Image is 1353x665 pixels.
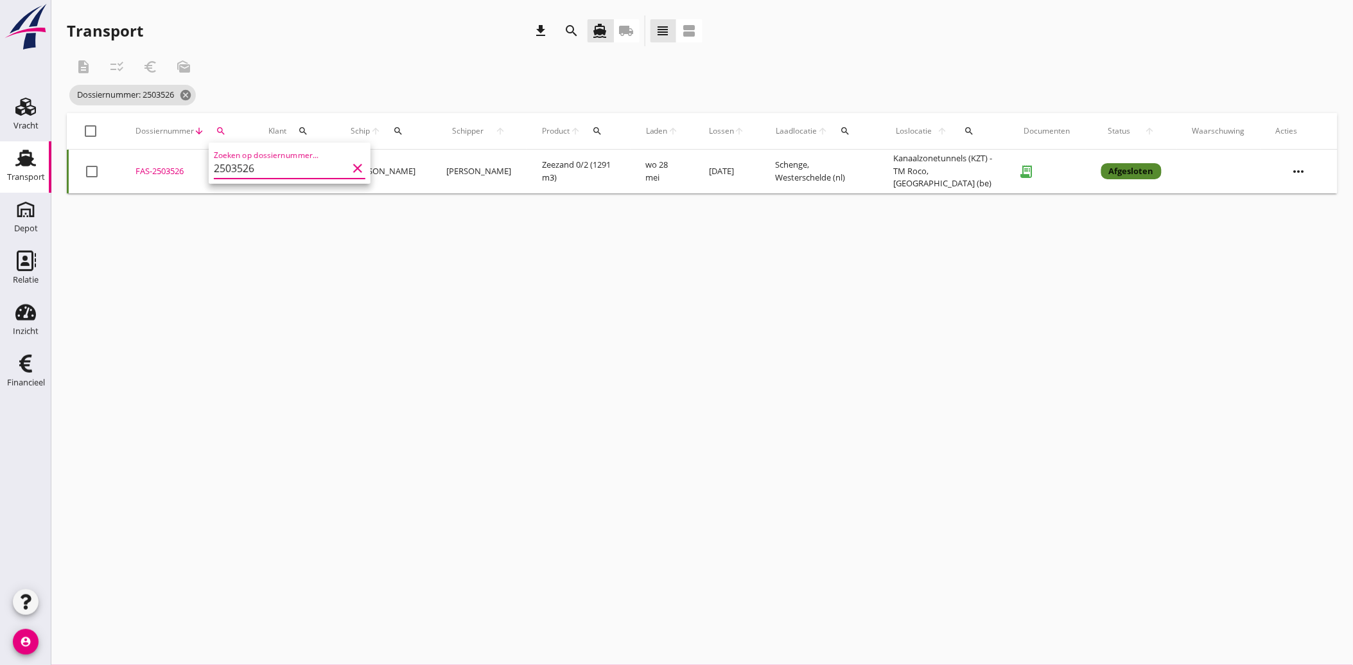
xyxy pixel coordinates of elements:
td: Zeezand 0/2 (1291 m3) [527,150,631,193]
div: Transport [7,173,45,181]
span: Schip [351,125,371,137]
i: arrow_downward [194,126,204,136]
i: search [840,126,850,136]
i: search [216,126,226,136]
td: [PERSON_NAME] [335,150,431,193]
div: Inzicht [13,327,39,335]
div: Relatie [13,276,39,284]
span: Loslocatie [894,125,935,137]
i: arrow_upward [668,126,679,136]
div: Afgesloten [1101,163,1162,180]
div: FAS-2503526 [135,165,238,178]
span: Dossiernummer: 2503526 [69,85,196,105]
div: Documenten [1024,125,1070,137]
i: arrow_upward [371,126,381,136]
span: Dossiernummer [135,125,194,137]
div: Waarschuwing [1192,125,1245,137]
i: view_headline [656,23,671,39]
div: Financieel [7,378,45,387]
i: arrow_upward [1137,126,1162,136]
i: search [964,126,974,136]
input: Zoeken op dossiernummer... [214,158,347,179]
i: arrow_upward [735,126,745,136]
i: arrow_upward [934,126,950,136]
i: account_circle [13,629,39,655]
i: arrow_upward [489,126,511,136]
span: Laden [646,125,668,137]
span: Status [1101,125,1138,137]
td: [DATE] [694,150,760,193]
i: cancel [179,89,192,102]
span: Lossen [710,125,735,137]
div: Vracht [13,121,39,130]
span: Schipper [446,125,489,137]
div: Acties [1276,125,1322,137]
i: clear [350,161,365,176]
i: view_agenda [682,23,697,39]
td: wo 28 mei [631,150,694,193]
td: [PERSON_NAME] [431,150,527,193]
img: logo-small.a267ee39.svg [3,3,49,51]
i: download [534,23,549,39]
div: Klant [268,116,320,146]
span: Product [542,125,570,137]
i: directions_boat [593,23,608,39]
i: search [593,126,603,136]
i: receipt_long [1014,159,1040,184]
i: local_shipping [619,23,634,39]
i: search [298,126,308,136]
i: search [564,23,580,39]
div: Depot [14,224,38,233]
span: Laadlocatie [776,125,817,137]
i: arrow_upward [570,126,581,136]
div: Transport [67,21,143,41]
td: Schenge, Westerschelde (nl) [760,150,878,193]
i: search [393,126,403,136]
td: Kanaalzonetunnels (KZT) - TM Roco, [GEOGRAPHIC_DATA] (be) [878,150,1009,193]
i: more_horiz [1281,154,1317,190]
i: arrow_upward [817,126,828,136]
